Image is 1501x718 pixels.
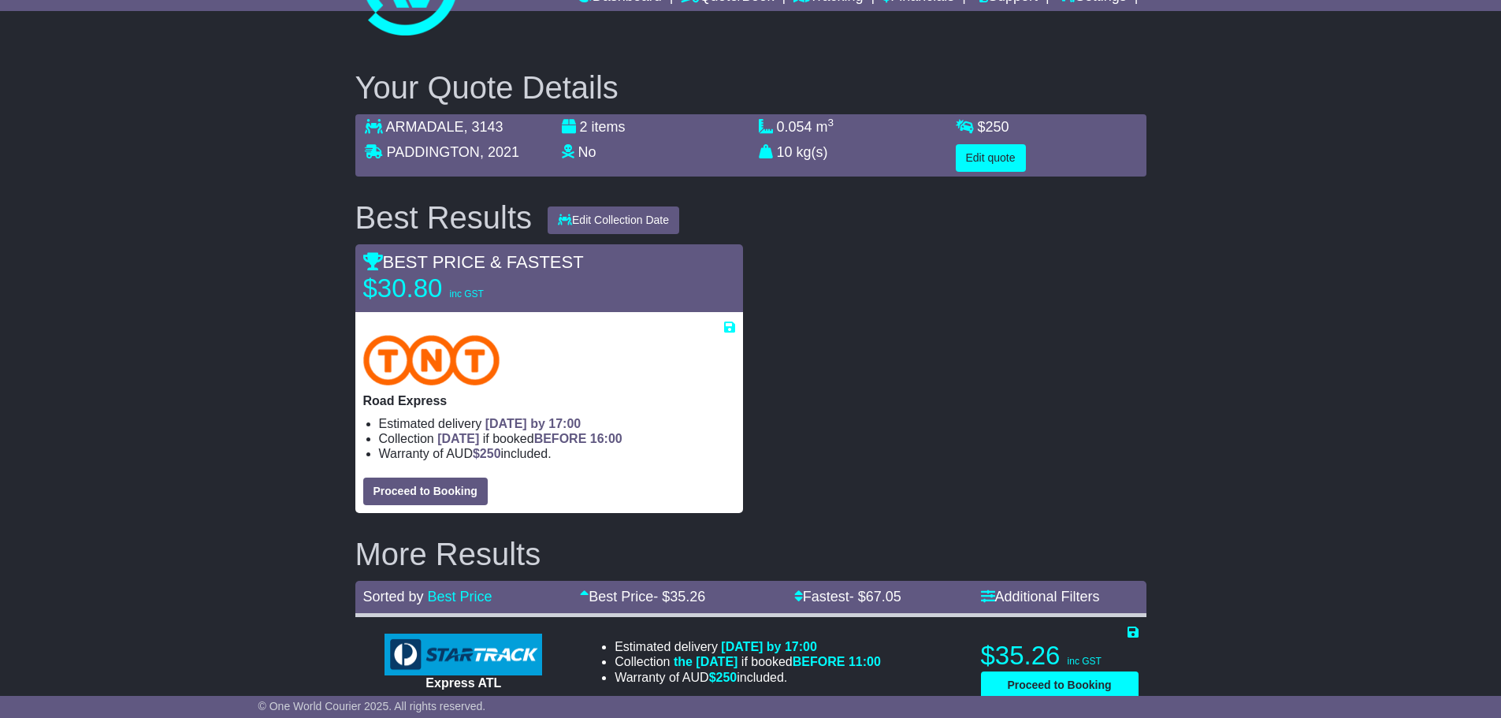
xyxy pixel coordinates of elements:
span: 35.26 [670,589,705,605]
h2: More Results [355,537,1146,571]
span: - $ [849,589,901,605]
span: [DATE] [437,432,479,445]
span: - $ [653,589,705,605]
span: © One World Courier 2025. All rights reserved. [258,700,486,712]
div: Best Results [347,200,541,235]
span: Sorted by [363,589,424,605]
li: Warranty of AUD included. [615,670,881,685]
span: [DATE] by 17:00 [485,417,581,430]
h2: Your Quote Details [355,70,1146,105]
span: $ [709,671,737,684]
span: 250 [480,447,501,460]
li: Collection [379,431,735,446]
span: items [592,119,626,135]
span: No [578,144,596,160]
p: Road Express [363,393,735,408]
span: inc GST [1068,656,1102,667]
span: if booked [437,432,622,445]
img: StarTrack: Express ATL [385,634,542,676]
span: 0.054 [777,119,812,135]
sup: 3 [828,117,834,128]
button: Proceed to Booking [981,671,1139,699]
span: BEFORE [534,432,587,445]
span: 10 [777,144,793,160]
a: Best Price [428,589,492,605]
button: Proceed to Booking [363,478,488,505]
a: Best Price- $35.26 [580,589,705,605]
span: if booked [674,655,881,668]
span: , 2021 [480,144,519,160]
li: Warranty of AUD included. [379,446,735,461]
span: 11:00 [849,655,881,668]
li: Estimated delivery [379,416,735,431]
span: $ [978,119,1009,135]
span: Express ATL [425,676,501,690]
button: Edit Collection Date [548,206,679,234]
span: 250 [716,671,737,684]
a: Additional Filters [981,589,1100,605]
span: ARMADALE [386,119,464,135]
span: , 3143 [464,119,503,135]
span: BEFORE [793,655,845,668]
span: 250 [986,119,1009,135]
span: m [816,119,834,135]
button: Edit quote [956,144,1026,172]
span: inc GST [450,288,484,299]
span: [DATE] by 17:00 [721,640,817,653]
a: Fastest- $67.05 [794,589,901,605]
li: Estimated delivery [615,639,881,654]
p: $35.26 [981,640,1139,671]
span: kg(s) [797,144,828,160]
span: PADDINGTON [387,144,480,160]
span: 2 [580,119,588,135]
span: $ [473,447,501,460]
span: 16:00 [590,432,622,445]
span: BEST PRICE & FASTEST [363,252,584,272]
li: Collection [615,654,881,669]
span: the [DATE] [674,655,737,668]
img: TNT Domestic: Road Express [363,335,500,385]
p: $30.80 [363,273,560,304]
span: 67.05 [866,589,901,605]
